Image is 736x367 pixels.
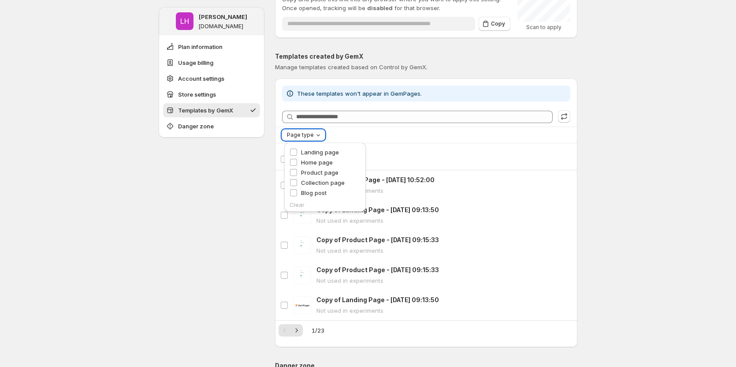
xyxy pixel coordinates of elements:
[163,103,260,117] button: Templates by GemX
[479,17,510,31] button: Copy
[316,296,439,304] p: Copy of Landing Page - [DATE] 09:13:50
[312,326,324,335] span: 1 / 23
[316,186,435,195] p: Not used in experiments
[290,324,303,337] button: Next
[287,131,314,139] span: Page type
[316,236,439,244] p: Copy of Product Page - [DATE] 09:15:33
[316,216,439,225] p: Not used in experiments
[199,12,247,21] p: [PERSON_NAME]
[367,4,393,11] span: disabled
[316,206,439,214] p: Copy of Landing Page - [DATE] 09:13:50
[178,90,216,99] span: Store settings
[283,130,324,140] button: Page type
[178,74,224,83] span: Account settings
[199,23,243,30] p: [DOMAIN_NAME]
[301,189,327,196] span: Blog post
[517,24,570,31] p: Scan to apply
[294,236,311,254] img: Copy of Product Page - Aug 20, 09:15:33
[163,119,260,133] button: Danger zone
[176,12,193,30] span: Levi Ha
[316,246,439,255] p: Not used in experiments
[178,122,214,131] span: Danger zone
[316,276,439,285] p: Not used in experiments
[275,52,577,61] p: Templates created by GemX
[279,324,303,337] nav: Pagination
[294,296,311,314] img: Copy of Landing Page - Aug 20, 09:13:50
[178,58,213,67] span: Usage billing
[316,306,439,315] p: Not used in experiments
[294,266,311,284] img: Copy of Product Page - Aug 20, 09:15:33
[301,169,338,176] span: Product page
[301,159,333,166] span: Home page
[301,149,339,156] span: Landing page
[178,42,223,51] span: Plan information
[163,71,260,86] button: Account settings
[275,64,427,71] span: Manage templates created based on Control by GemX.
[316,176,435,184] p: Copy of Article Page - [DATE] 10:52:00
[163,56,260,70] button: Usage billing
[180,17,189,26] text: LH
[301,179,345,186] span: Collection page
[316,266,439,274] p: Copy of Product Page - [DATE] 09:15:33
[297,90,422,97] span: These templates won't appear in GemPages.
[163,87,260,101] button: Store settings
[163,40,260,54] button: Plan information
[178,106,233,115] span: Templates by GemX
[491,20,505,27] span: Copy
